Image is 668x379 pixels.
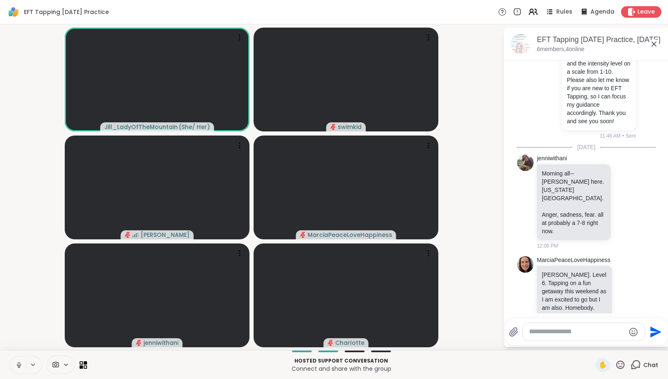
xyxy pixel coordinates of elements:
[24,8,109,16] span: EFT Tapping [DATE] Practice
[572,143,600,151] span: [DATE]
[328,340,334,346] span: audio-muted
[136,340,142,346] span: audio-muted
[517,154,534,171] img: https://sharewell-space-live.sfo3.digitaloceanspaces.com/user-generated/d4fb941c-d2f5-4099-b0b7-5...
[542,211,606,235] p: Anger, sadness, fear. all at probably a 7-8 right now.
[125,232,131,238] span: audio-muted
[308,231,392,239] span: MarciaPeaceLoveHappiness
[510,34,530,54] img: EFT Tapping Thursday Practice, Sep 11
[537,242,558,250] span: 12:06 PM
[643,361,658,369] span: Chat
[300,232,306,238] span: audio-muted
[537,45,584,54] p: 6 members, 4 online
[537,256,610,264] a: MarciaPeaceLoveHappiness
[542,169,606,202] p: Morning all-- [PERSON_NAME] here. [US_STATE][GEOGRAPHIC_DATA].
[600,132,621,140] span: 11:46 AM
[637,8,655,16] span: Leave
[542,271,607,312] p: [PERSON_NAME]. Level 6. Tapping on a fun getaway this weekend as I am excited to go but I am also...
[141,231,190,239] span: [PERSON_NAME]
[104,123,178,131] span: Jill_LadyOfTheMountain
[556,8,572,16] span: Rules
[179,123,210,131] span: ( She/ Her )
[567,26,631,125] p: Welcome! Please type in your name, what is present for you [DATE]/ what you want to tap on, and t...
[628,327,638,337] button: Emoji picker
[143,339,179,347] span: jenniwithani
[537,35,662,45] div: EFT Tapping [DATE] Practice, [DATE]
[92,365,590,373] p: Connect and share with the group
[338,123,362,131] span: swimkid
[590,8,614,16] span: Agenda
[529,328,625,336] textarea: Type your message
[335,339,365,347] span: CharIotte
[626,132,636,140] span: Sent
[517,256,534,273] img: https://sharewell-space-live.sfo3.digitaloceanspaces.com/user-generated/90e0bd37-ea31-4f3e-ba1b-a...
[645,323,664,341] button: Send
[7,5,21,19] img: ShareWell Logomark
[537,154,567,163] a: jenniwithani
[599,360,607,370] span: ✋
[330,124,336,130] span: audio-muted
[92,357,590,365] p: Hosted support conversation
[622,132,624,140] span: •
